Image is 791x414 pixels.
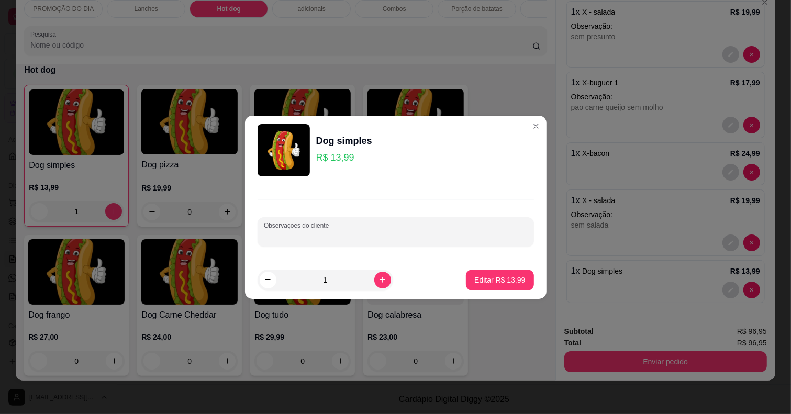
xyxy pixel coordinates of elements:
button: increase-product-quantity [374,272,391,288]
button: decrease-product-quantity [260,272,276,288]
p: Editar R$ 13,99 [474,275,525,285]
img: product-image [258,124,310,176]
button: Close [528,118,544,135]
label: Observações do cliente [264,221,332,230]
div: Dog simples [316,133,372,148]
button: Editar R$ 13,99 [466,270,533,290]
p: R$ 13,99 [316,150,372,165]
input: Observações do cliente [264,231,528,241]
